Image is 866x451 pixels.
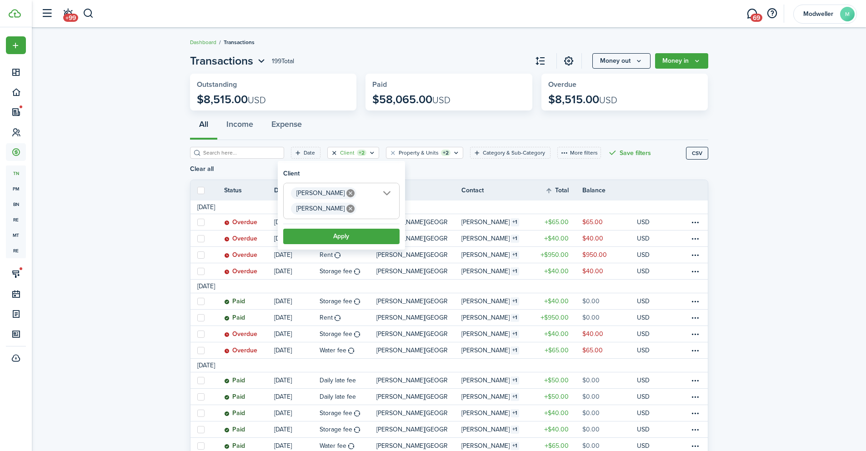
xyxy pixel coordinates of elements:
[376,389,462,405] a: [PERSON_NAME][GEOGRAPHIC_DATA]
[528,372,582,388] a: $50.00
[6,227,26,243] span: mt
[511,409,519,417] table-counter: 1
[274,329,292,339] p: [DATE]
[376,313,448,322] p: [PERSON_NAME][GEOGRAPHIC_DATA]
[637,247,662,263] a: USD
[582,346,603,355] table-amount-description: $65.00
[376,234,448,243] p: [PERSON_NAME][GEOGRAPHIC_DATA]
[637,217,650,227] p: USD
[541,313,569,322] table-amount-title: $950.00
[320,250,333,260] table-info-title: Rent
[582,408,600,418] table-amount-description: $0.00
[376,266,448,276] p: [PERSON_NAME][GEOGRAPHIC_DATA]
[751,14,762,22] span: 69
[274,326,320,342] a: [DATE]
[320,376,356,385] table-info-title: Daily late fee
[637,392,650,401] p: USD
[376,185,462,195] th: Property
[637,296,650,306] p: USD
[274,234,292,243] p: [DATE]
[582,392,600,401] table-amount-description: $0.00
[582,263,637,279] a: $40.00
[274,408,292,418] p: [DATE]
[376,421,462,437] a: [PERSON_NAME][GEOGRAPHIC_DATA]
[608,147,651,159] button: Save filters
[461,408,510,418] table-info-title: [PERSON_NAME]
[528,293,582,309] a: $40.00
[320,405,376,421] a: Storage fee
[274,389,320,405] a: [DATE]
[389,149,397,156] button: Clear filter
[528,247,582,263] a: $950.00
[274,296,292,306] p: [DATE]
[274,392,292,401] p: [DATE]
[637,389,662,405] a: USD
[528,310,582,326] a: $950.00
[262,113,311,140] button: Expense
[599,93,617,107] span: USD
[637,231,662,246] a: USD
[461,326,528,342] a: [PERSON_NAME]1
[432,93,451,107] span: USD
[470,147,551,159] filter-tag: Open filter
[376,214,462,230] a: [PERSON_NAME][GEOGRAPHIC_DATA]
[637,313,650,322] p: USD
[386,147,463,159] filter-tag: Open filter
[582,250,607,260] table-amount-description: $950.00
[224,421,274,437] a: Paid
[582,310,637,326] a: $0.00
[511,346,519,355] table-counter: 1
[6,165,26,181] span: tn
[544,329,569,339] table-amount-title: $40.00
[582,376,600,385] table-amount-description: $0.00
[461,372,528,388] a: [PERSON_NAME]1
[63,14,78,22] span: +99
[190,53,267,69] accounting-header-page-nav: Transactions
[461,342,528,358] a: [PERSON_NAME]1
[582,231,637,246] a: $40.00
[582,296,600,306] table-amount-description: $0.00
[224,377,245,384] status: Paid
[511,376,519,385] table-counter: 1
[376,408,448,418] p: [PERSON_NAME][GEOGRAPHIC_DATA]
[320,372,376,388] a: Daily late fee
[6,181,26,196] span: pm
[376,247,462,263] a: [PERSON_NAME][GEOGRAPHIC_DATA]
[376,296,448,306] p: [PERSON_NAME][GEOGRAPHIC_DATA]
[357,150,366,156] filter-tag-counter: +2
[320,326,376,342] a: Storage fee
[545,441,569,451] table-amount-title: $65.00
[461,217,510,227] table-info-title: [PERSON_NAME]
[9,9,21,18] img: TenantCloud
[274,266,292,276] p: [DATE]
[840,7,855,21] avatar-text: M
[224,442,245,450] status: Paid
[461,405,528,421] a: [PERSON_NAME]1
[224,426,245,433] status: Paid
[544,425,569,434] table-amount-title: $40.00
[582,217,603,227] table-amount-description: $65.00
[372,80,526,89] widget-stats-title: Paid
[528,231,582,246] a: $40.00
[320,392,356,401] table-info-title: Daily late fee
[274,425,292,434] p: [DATE]
[376,329,448,339] p: [PERSON_NAME][GEOGRAPHIC_DATA]
[376,346,448,355] p: [PERSON_NAME][GEOGRAPHIC_DATA]
[197,80,350,89] widget-stats-title: Outstanding
[304,149,315,157] filter-tag-label: Date
[224,298,245,305] status: Paid
[511,267,519,276] table-counter: 1
[320,313,333,322] table-info-title: Rent
[376,425,448,434] p: [PERSON_NAME][GEOGRAPHIC_DATA]
[511,235,519,243] table-counter: 1
[655,53,708,69] button: Open menu
[541,250,569,260] table-amount-title: $950.00
[6,212,26,227] span: re
[637,441,650,451] p: USD
[544,408,569,418] table-amount-title: $40.00
[190,281,222,291] td: [DATE]
[461,250,510,260] table-info-title: [PERSON_NAME]
[548,80,701,89] widget-stats-title: Overdue
[224,214,274,230] a: Overdue
[376,342,462,358] a: [PERSON_NAME][GEOGRAPHIC_DATA]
